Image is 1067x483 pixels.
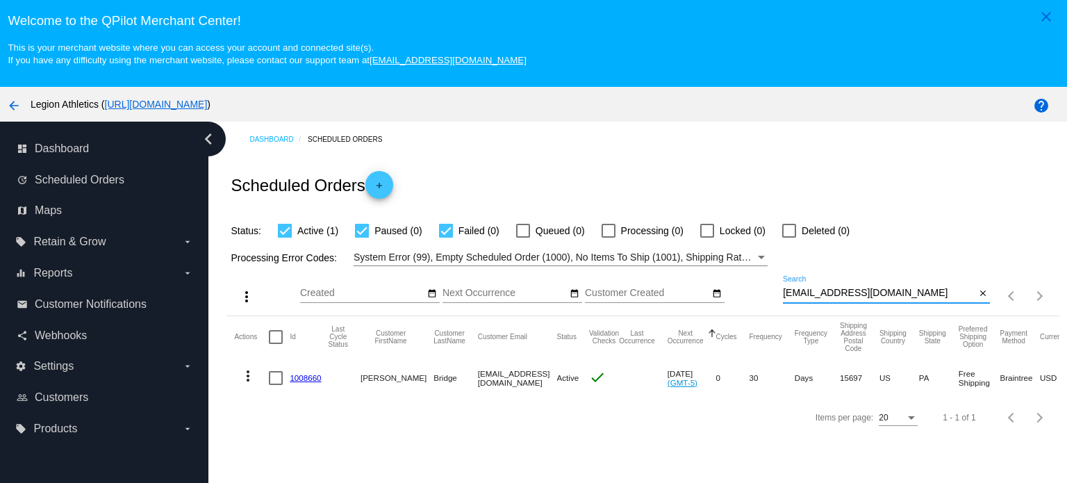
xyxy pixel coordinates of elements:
[17,205,28,216] i: map
[478,333,527,341] button: Change sorting for CustomerEmail
[329,325,348,348] button: Change sorting for LastProcessingCycleId
[300,288,425,299] input: Created
[35,329,87,342] span: Webhooks
[35,142,89,155] span: Dashboard
[458,222,499,239] span: Failed (0)
[17,174,28,186] i: update
[712,288,722,300] mat-icon: date_range
[433,358,478,398] mat-cell: Bridge
[182,268,193,279] i: arrow_drop_down
[750,333,782,341] button: Change sorting for Frequency
[15,361,26,372] i: settings
[816,413,873,423] div: Items per page:
[182,361,193,372] i: arrow_drop_down
[975,286,990,301] button: Clear
[1033,97,1050,114] mat-icon: help
[33,267,72,279] span: Reports
[6,97,22,114] mat-icon: arrow_back
[840,358,879,398] mat-cell: 15697
[478,358,557,398] mat-cell: [EMAIL_ADDRESS][DOMAIN_NAME]
[354,249,768,266] mat-select: Filter by Processing Error Codes
[442,288,568,299] input: Next Occurrence
[1038,8,1054,25] mat-icon: close
[840,322,867,352] button: Change sorting for ShippingPostcode
[182,423,193,434] i: arrow_drop_down
[978,288,988,300] mat-icon: close
[249,129,308,150] a: Dashboard
[668,329,704,345] button: Change sorting for NextOccurrenceUtc
[919,358,959,398] mat-cell: PA
[585,288,710,299] input: Customer Created
[17,199,193,222] a: map Maps
[290,333,295,341] button: Change sorting for Id
[361,358,433,398] mat-cell: [PERSON_NAME]
[370,55,527,65] a: [EMAIL_ADDRESS][DOMAIN_NAME]
[998,404,1026,432] button: Previous page
[943,413,975,423] div: 1 - 1 of 1
[231,252,337,263] span: Processing Error Codes:
[879,329,907,345] button: Change sorting for ShippingCountry
[879,414,918,423] mat-select: Items per page:
[35,391,88,404] span: Customers
[668,378,697,387] a: (GMT-5)
[716,358,750,398] mat-cell: 0
[427,288,437,300] mat-icon: date_range
[557,373,579,382] span: Active
[783,288,975,299] input: Search
[619,329,655,345] button: Change sorting for LastOccurrenceUtc
[17,386,193,409] a: people_outline Customers
[297,222,338,239] span: Active (1)
[668,358,716,398] mat-cell: [DATE]
[35,204,62,217] span: Maps
[8,42,526,65] small: This is your merchant website where you can access your account and connected site(s). If you hav...
[433,329,465,345] button: Change sorting for CustomerLastName
[308,129,395,150] a: Scheduled Orders
[557,333,577,341] button: Change sorting for Status
[589,316,619,358] mat-header-cell: Validation Checks
[33,423,77,435] span: Products
[1000,329,1027,345] button: Change sorting for PaymentMethod.Type
[17,325,193,347] a: share Webhooks
[105,99,208,110] a: [URL][DOMAIN_NAME]
[589,369,606,386] mat-icon: check
[17,392,28,403] i: people_outline
[234,316,269,358] mat-header-cell: Actions
[35,298,147,311] span: Customer Notifications
[795,358,840,398] mat-cell: Days
[879,358,919,398] mat-cell: US
[361,329,421,345] button: Change sorting for CustomerFirstName
[8,13,1059,28] h3: Welcome to the QPilot Merchant Center!
[15,268,26,279] i: equalizer
[290,373,321,382] a: 1008660
[374,222,422,239] span: Paused (0)
[17,169,193,191] a: update Scheduled Orders
[231,171,392,199] h2: Scheduled Orders
[17,330,28,341] i: share
[231,225,261,236] span: Status:
[15,423,26,434] i: local_offer
[240,368,256,384] mat-icon: more_vert
[959,358,1000,398] mat-cell: Free Shipping
[919,329,946,345] button: Change sorting for ShippingState
[197,128,220,150] i: chevron_left
[1026,404,1054,432] button: Next page
[31,99,210,110] span: Legion Athletics ( )
[15,236,26,247] i: local_offer
[795,329,827,345] button: Change sorting for FrequencyType
[182,236,193,247] i: arrow_drop_down
[802,222,850,239] span: Deleted (0)
[720,222,766,239] span: Locked (0)
[33,360,74,373] span: Settings
[17,138,193,160] a: dashboard Dashboard
[959,325,988,348] button: Change sorting for PreferredShippingOption
[17,293,193,316] a: email Customer Notifications
[570,288,579,300] mat-icon: date_range
[17,299,28,310] i: email
[1026,282,1054,310] button: Next page
[1000,358,1039,398] mat-cell: Braintree
[536,222,585,239] span: Queued (0)
[238,288,255,305] mat-icon: more_vert
[35,174,124,186] span: Scheduled Orders
[621,222,684,239] span: Processing (0)
[750,358,795,398] mat-cell: 30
